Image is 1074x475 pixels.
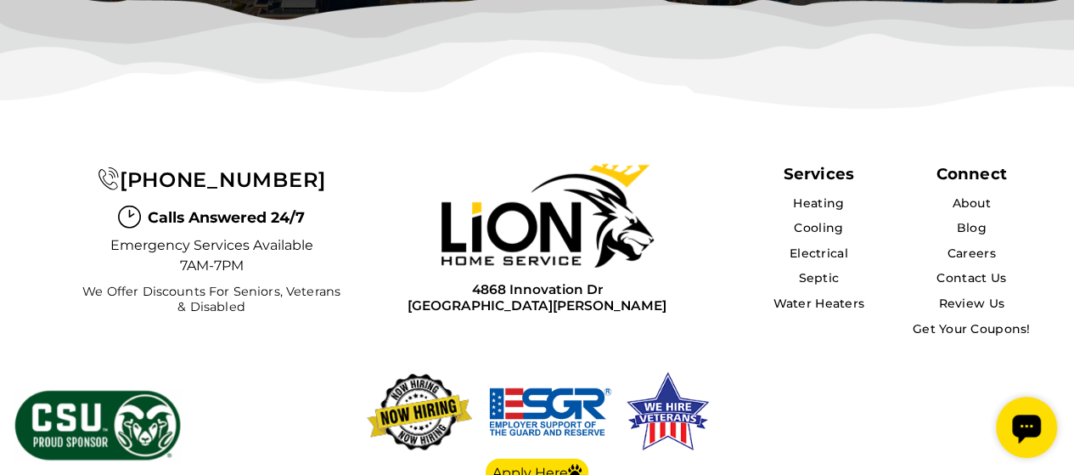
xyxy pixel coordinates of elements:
[7,7,68,68] div: Open chat widget
[13,388,183,462] img: CSU Sponsor Badge
[363,370,476,455] img: now-hiring
[120,167,326,192] span: [PHONE_NUMBER]
[148,206,305,229] span: Calls Answered 24/7
[408,297,666,314] span: [GEOGRAPHIC_DATA][PERSON_NAME]
[773,296,864,311] a: Water Heaters
[486,370,614,455] img: We hire veterans
[952,195,990,211] a: About
[624,370,711,455] img: We hire veterans
[956,220,986,235] a: Blog
[794,220,843,235] a: Cooling
[793,195,844,211] a: Heating
[408,281,666,314] a: 4868 Innovation Dr[GEOGRAPHIC_DATA][PERSON_NAME]
[936,164,1006,184] div: Connect
[110,235,313,276] span: Emergency Services Available 7AM-7PM
[97,167,325,192] a: [PHONE_NUMBER]
[938,296,1004,311] a: Review Us
[913,321,1031,336] a: Get Your Coupons!
[947,246,996,261] a: Careers
[936,270,1006,286] a: Contact Us
[783,164,853,184] span: Services
[78,285,346,314] span: We Offer Discounts for Seniors, Veterans & Disabled
[798,270,839,286] a: Septic
[790,246,848,261] a: Electrical
[408,281,666,297] span: 4868 Innovation Dr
